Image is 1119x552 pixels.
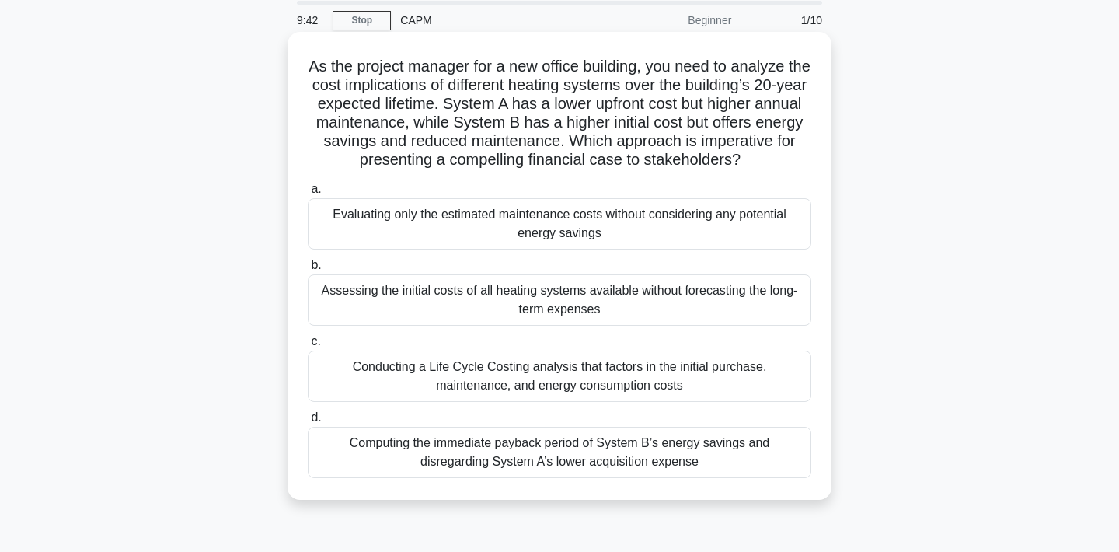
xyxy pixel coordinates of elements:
[288,5,333,36] div: 9:42
[308,198,811,250] div: Evaluating only the estimated maintenance costs without considering any potential energy savings
[333,11,391,30] a: Stop
[605,5,741,36] div: Beginner
[311,411,321,424] span: d.
[311,334,320,348] span: c.
[306,57,813,170] h5: As the project manager for a new office building, you need to analyze the cost implications of di...
[308,274,811,326] div: Assessing the initial costs of all heating systems available without forecasting the long-term ex...
[741,5,831,36] div: 1/10
[308,427,811,478] div: Computing the immediate payback period of System B’s energy savings and disregarding System A’s l...
[391,5,605,36] div: CAPM
[308,351,811,402] div: Conducting a Life Cycle Costing analysis that factors in the initial purchase, maintenance, and e...
[311,182,321,195] span: a.
[311,258,321,271] span: b.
